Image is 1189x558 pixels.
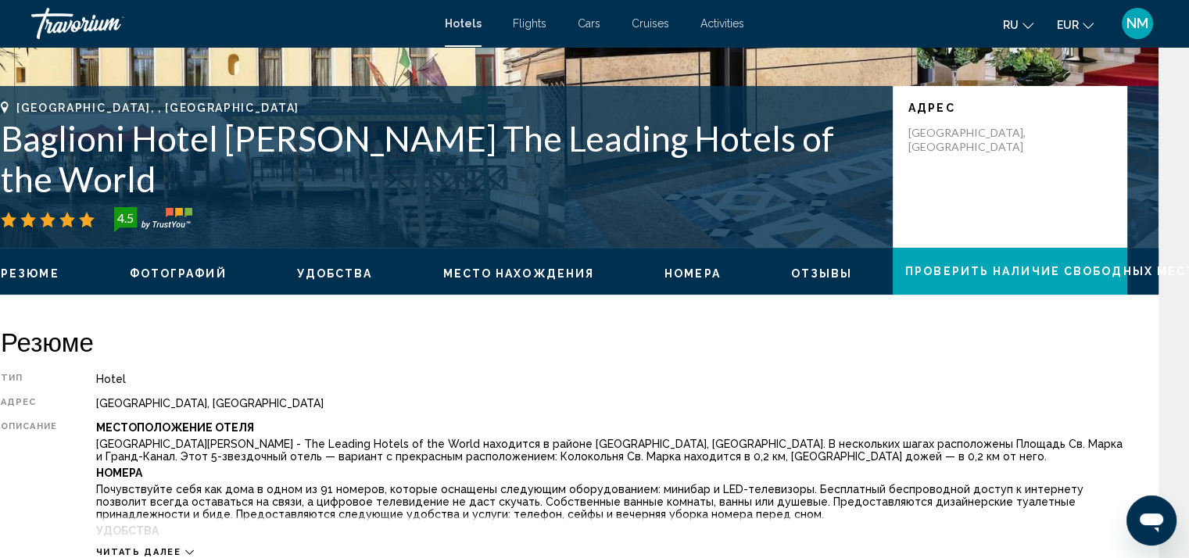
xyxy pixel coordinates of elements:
[664,267,721,280] span: Номера
[96,467,142,479] b: Номера
[513,17,546,30] a: Flights
[442,266,594,281] button: Место нахождения
[908,102,1112,114] p: адрес
[297,267,373,280] span: Удобства
[908,126,1033,154] p: [GEOGRAPHIC_DATA], [GEOGRAPHIC_DATA]
[1,266,59,281] button: Резюме
[1,326,1127,357] h2: Резюме
[1,397,57,410] div: адрес
[96,421,254,434] b: Местоположение Отеля
[578,17,600,30] a: Cars
[1,373,57,385] div: Тип
[31,8,429,39] a: Travorium
[1,118,877,199] h1: Baglioni Hotel [PERSON_NAME] The Leading Hotels of the World
[1126,16,1148,31] span: NM
[96,483,1127,520] p: Почувствуйте себя как дома в одном из 91 номеров, которые оснащены следующим оборудованием: миниб...
[442,267,594,280] span: Место нахождения
[700,17,744,30] a: Activities
[96,373,1127,385] div: Hotel
[445,17,482,30] a: Hotels
[1057,19,1079,31] span: EUR
[1,267,59,280] span: Резюме
[16,102,299,114] span: [GEOGRAPHIC_DATA], , [GEOGRAPHIC_DATA]
[1057,13,1094,36] button: Change currency
[297,266,373,281] button: Удобства
[1003,19,1019,31] span: ru
[893,248,1127,295] button: Проверить наличие свободных мест
[664,266,721,281] button: Номера
[791,267,853,280] span: Отзывы
[130,266,227,281] button: Фотографий
[96,546,194,558] button: Читать далее
[109,209,141,227] div: 4.5
[96,547,181,557] span: Читать далее
[114,207,192,232] img: trustyou-badge-hor.svg
[1,421,57,538] div: Описание
[1117,7,1158,40] button: User Menu
[1126,495,1176,545] iframe: Кнопка для запуску вікна повідомлень
[1003,13,1033,36] button: Change language
[96,397,1127,410] div: [GEOGRAPHIC_DATA], [GEOGRAPHIC_DATA]
[96,438,1127,463] p: [GEOGRAPHIC_DATA][PERSON_NAME] - The Leading Hotels of the World находится в районе [GEOGRAPHIC_D...
[791,266,853,281] button: Отзывы
[130,267,227,280] span: Фотографий
[632,17,669,30] a: Cruises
